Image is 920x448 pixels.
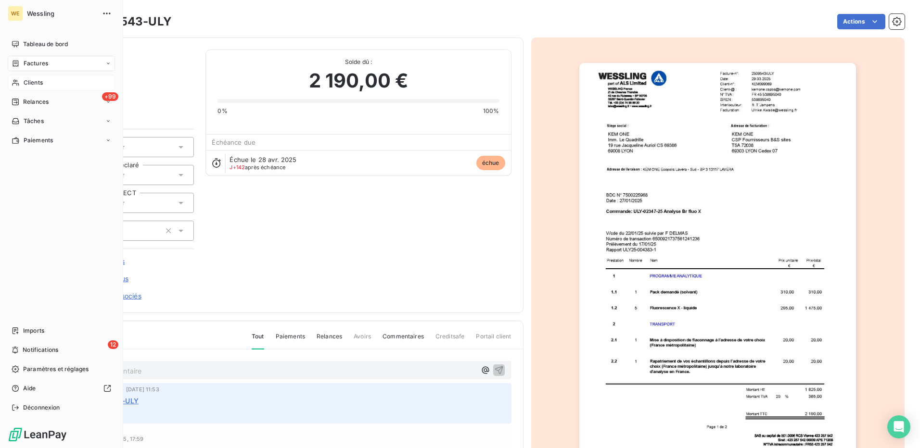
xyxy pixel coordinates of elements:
span: Factures [24,59,48,68]
span: après échéance [230,164,285,170]
span: +99 [102,92,118,101]
span: Notifications [23,346,58,354]
span: 0% [217,107,227,115]
span: 12 [108,340,118,349]
span: [DATE] 11:53 [126,386,159,392]
span: Tout [252,332,264,349]
span: Creditsafe [435,332,465,348]
span: Avoirs [354,332,371,348]
div: Open Intercom Messenger [887,415,910,438]
span: 2 190,00 € [309,66,409,95]
span: 100% [483,107,499,115]
span: Aide [23,384,36,393]
span: J+142 [230,164,245,171]
a: Aide [8,381,115,396]
span: Paiements [24,136,53,145]
span: Portail client [476,332,511,348]
span: Relances [317,332,342,348]
h3: 2509543-ULY [90,13,172,30]
span: Solde dû : [217,58,499,66]
button: Actions [837,14,885,29]
span: Déconnexion [23,403,60,412]
span: Paiements [276,332,305,348]
span: échue [476,156,505,170]
span: Paramètres et réglages [23,365,89,373]
span: KEM099069 [76,61,194,69]
div: WE [8,6,23,21]
span: Échue le 28 avr. 2025 [230,156,296,163]
span: Tableau de bord [23,40,68,49]
img: Logo LeanPay [8,427,67,442]
span: Échéance due [212,138,256,146]
span: Clients [24,78,43,87]
span: Wessling [27,10,96,17]
span: Commentaires [383,332,424,348]
span: Relances [23,98,49,106]
span: Imports [23,326,44,335]
span: Tâches [24,117,44,125]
